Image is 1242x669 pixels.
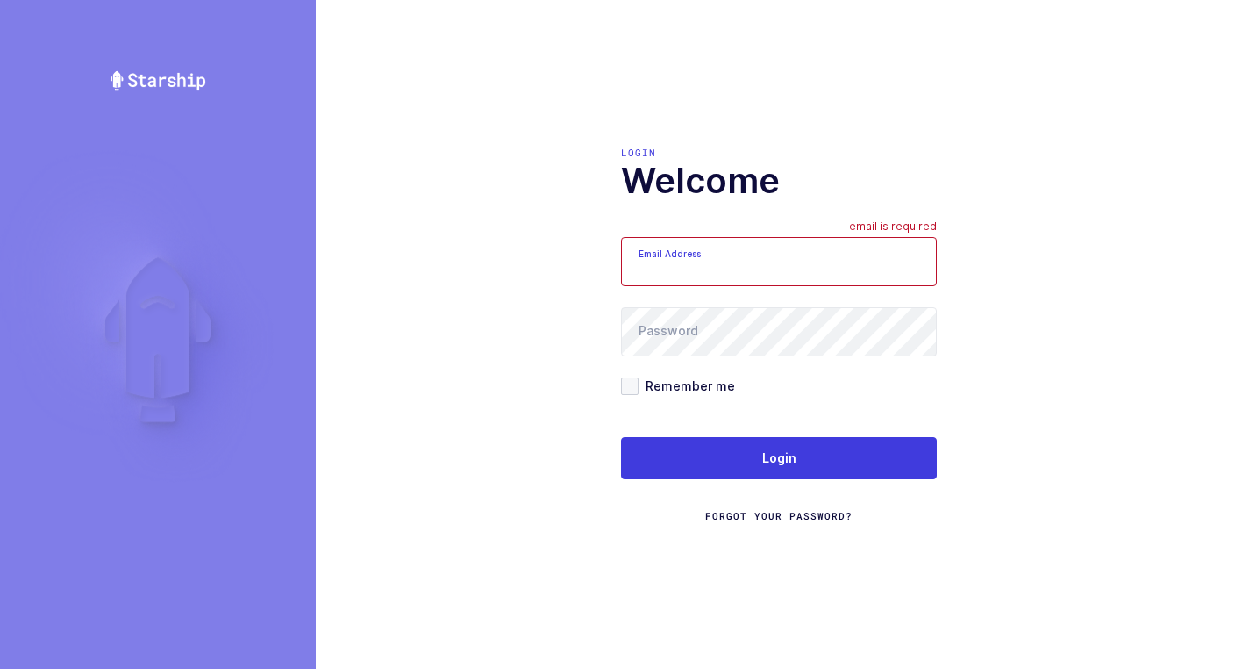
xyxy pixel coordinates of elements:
[109,70,207,91] img: Starship
[762,450,796,467] span: Login
[621,146,937,160] div: Login
[639,378,735,394] span: Remember me
[621,307,937,356] input: Password
[621,437,937,479] button: Login
[621,237,937,286] input: Email Address
[621,160,937,202] h1: Welcome
[849,219,937,237] div: email is required
[705,509,853,523] a: Forgot Your Password?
